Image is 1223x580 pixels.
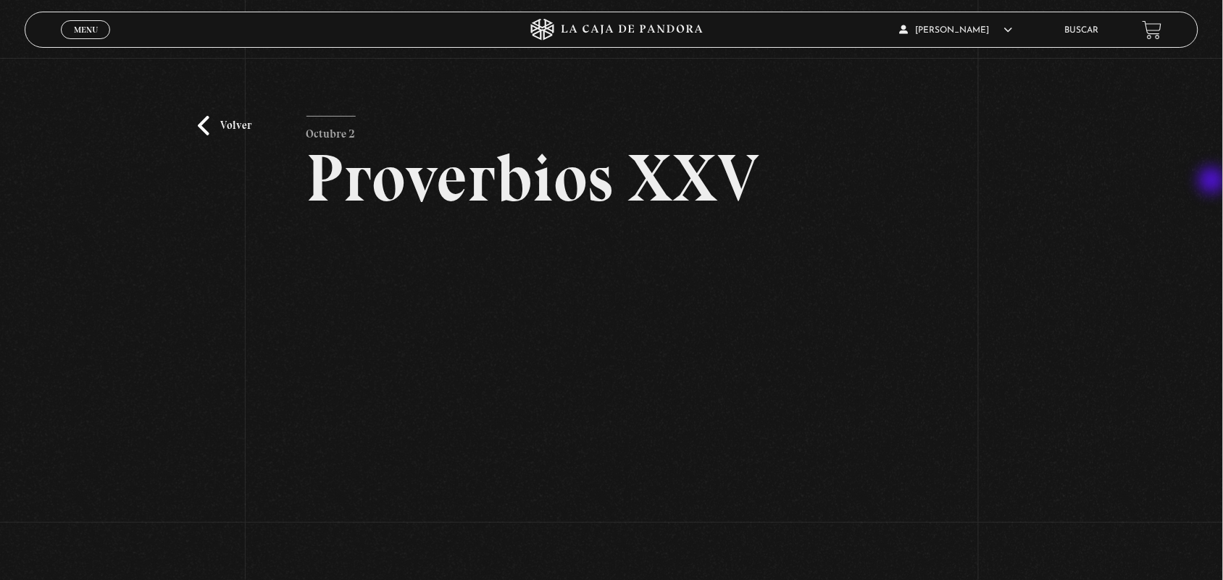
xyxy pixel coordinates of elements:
[1065,26,1099,35] a: Buscar
[1143,20,1162,40] a: View your shopping cart
[69,38,103,48] span: Cerrar
[900,26,1013,35] span: [PERSON_NAME]
[74,25,98,34] span: Menu
[306,116,356,145] p: Octubre 2
[306,145,917,211] h2: Proverbios XXV
[198,116,251,135] a: Volver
